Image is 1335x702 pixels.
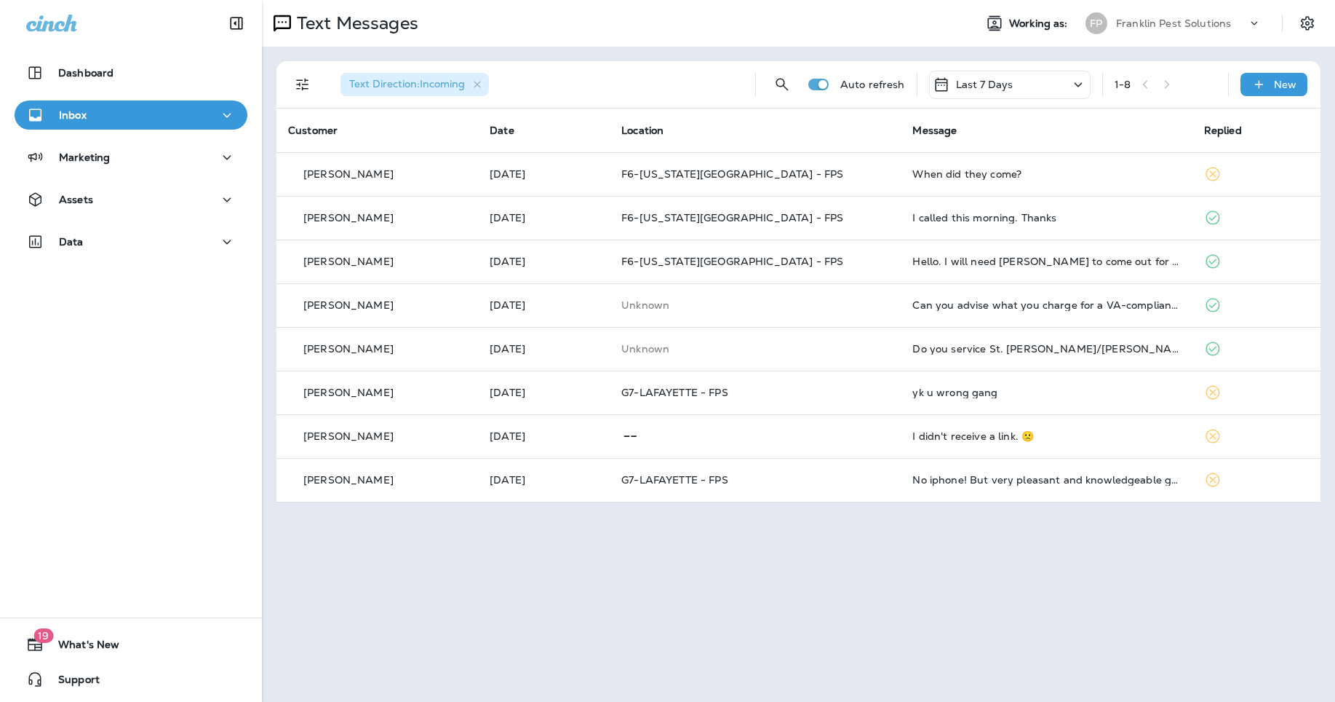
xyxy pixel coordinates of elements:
span: G7-LAFAYETTE - FPS [621,473,728,486]
div: I called this morning. Thanks [912,212,1180,224]
p: Aug 18, 2025 09:52 AM [490,343,598,355]
p: Dashboard [58,67,113,79]
p: Inbox [59,109,87,121]
p: Assets [59,194,93,205]
p: Text Messages [291,12,418,34]
button: Dashboard [15,58,247,87]
p: [PERSON_NAME] [303,256,394,267]
div: Do you service St. Joes/Benton Harbor? I have a property there and need a wasp nest near my drive... [912,343,1180,355]
span: Support [44,674,100,691]
p: [PERSON_NAME] [303,299,394,311]
p: Aug 15, 2025 03:02 PM [490,474,598,486]
div: Text Direction:Incoming [340,73,489,96]
span: Message [912,124,957,137]
p: Data [59,236,84,248]
button: Marketing [15,143,247,172]
button: Collapse Sidebar [216,9,257,38]
button: Assets [15,185,247,214]
p: New [1274,79,1296,90]
div: When did they come? [912,168,1180,180]
p: Last 7 Days [956,79,1013,90]
p: Aug 19, 2025 10:45 AM [490,212,598,224]
span: What's New [44,639,119,656]
span: Date [490,124,514,137]
span: Customer [288,124,338,137]
span: 19 [33,628,53,643]
span: Replied [1204,124,1242,137]
p: Aug 15, 2025 04:27 PM [490,430,598,442]
p: Aug 18, 2025 07:00 PM [490,256,598,267]
p: Marketing [59,151,110,163]
p: [PERSON_NAME] [303,430,394,442]
button: Support [15,665,247,694]
span: F6-[US_STATE][GEOGRAPHIC_DATA] - FPS [621,211,843,224]
p: This customer does not have a last location and the phone number they messaged is not assigned to... [621,343,889,355]
div: FP [1085,12,1107,34]
p: Aug 15, 2025 08:36 PM [490,387,598,398]
p: [PERSON_NAME] [303,343,394,355]
p: Auto refresh [840,79,905,90]
button: Inbox [15,100,247,130]
button: Search Messages [768,70,797,99]
p: [PERSON_NAME] [303,387,394,398]
p: This customer does not have a last location and the phone number they messaged is not assigned to... [621,299,889,311]
button: 19What's New [15,630,247,659]
p: Aug 18, 2025 05:38 PM [490,299,598,311]
div: 1 - 8 [1115,79,1131,90]
span: F6-[US_STATE][GEOGRAPHIC_DATA] - FPS [621,167,843,181]
p: [PERSON_NAME] [303,212,394,224]
div: yk u wrong gang [912,387,1180,398]
div: I didn't receive a link. 🙁 [912,430,1180,442]
p: Aug 19, 2025 12:36 PM [490,168,598,180]
span: Text Direction : Incoming [349,77,465,90]
button: Settings [1294,10,1320,36]
span: G7-LAFAYETTE - FPS [621,386,728,399]
span: F6-[US_STATE][GEOGRAPHIC_DATA] - FPS [621,255,843,268]
span: Location [621,124,663,137]
div: Hello. I will need Jason to come out for the second spray at no charge. The yellow jackets are st... [912,256,1180,267]
p: Franklin Pest Solutions [1116,17,1231,29]
button: Data [15,227,247,256]
div: No iphone! But very pleasant and knowledgeable gentleman [912,474,1180,486]
button: Filters [288,70,317,99]
p: [PERSON_NAME] [303,168,394,180]
span: Working as: [1009,17,1071,30]
div: Can you advise what you charge for a VA-compliant pest (termite) inspection? Also, Can you advise... [912,299,1180,311]
p: [PERSON_NAME] [303,474,394,486]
